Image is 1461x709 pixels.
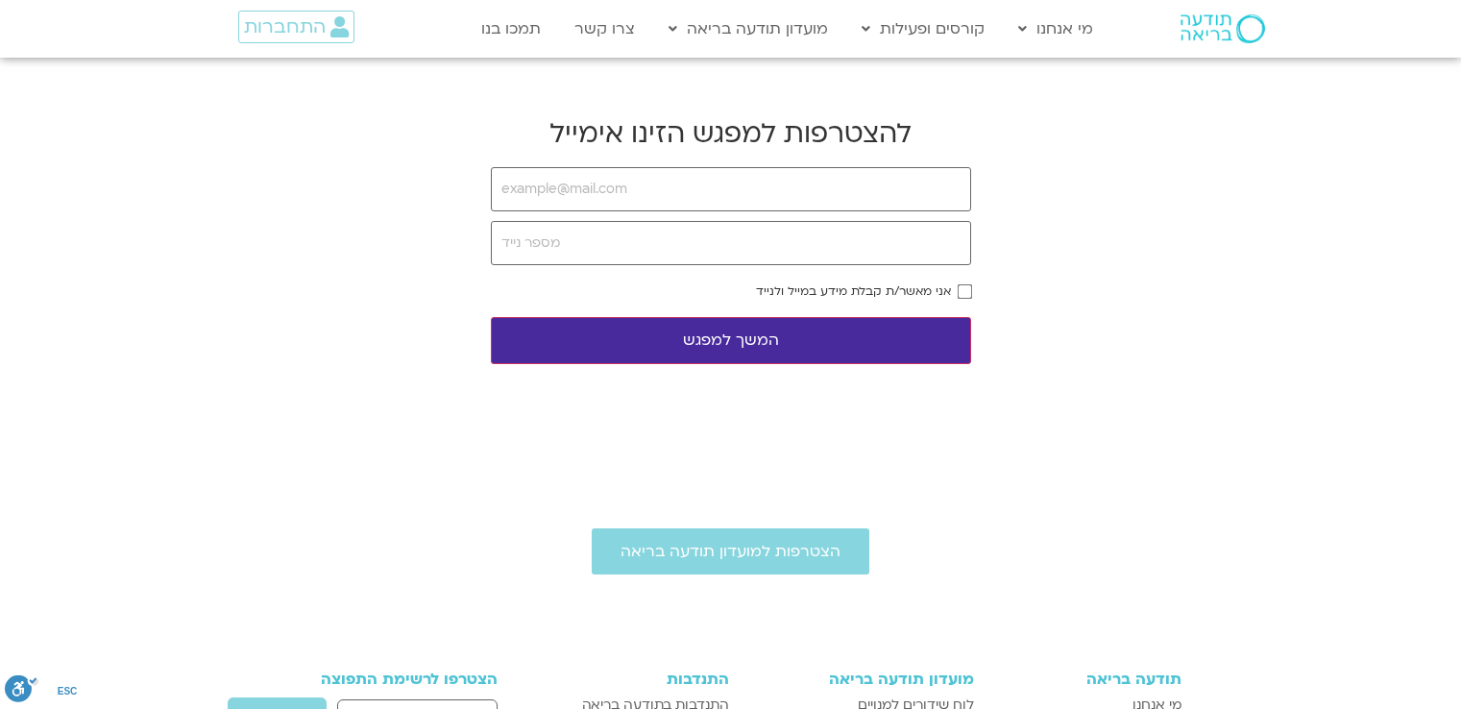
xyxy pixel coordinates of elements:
a: התחברות [238,11,354,43]
h3: התנדבות [550,671,728,688]
h2: להצטרפות למפגש הזינו אימייל [491,115,971,152]
a: מועדון תודעה בריאה [659,11,838,47]
a: תמכו בנו [472,11,550,47]
h3: הצטרפו לרשימת התפוצה [280,671,499,688]
a: מי אנחנו [1009,11,1103,47]
h3: תודעה בריאה [993,671,1181,688]
a: קורסים ופעילות [852,11,994,47]
button: המשך למפגש [491,317,971,364]
span: הצטרפות למועדון תודעה בריאה [621,543,840,560]
label: אני מאשר/ת קבלת מידע במייל ולנייד [756,284,951,298]
img: תודעה בריאה [1181,14,1265,43]
span: התחברות [244,16,326,37]
input: מספר נייד [491,221,971,265]
a: צרו קשר [565,11,645,47]
input: example@mail.com [491,167,971,211]
h3: מועדון תודעה בריאה [748,671,974,688]
a: הצטרפות למועדון תודעה בריאה [592,528,869,575]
